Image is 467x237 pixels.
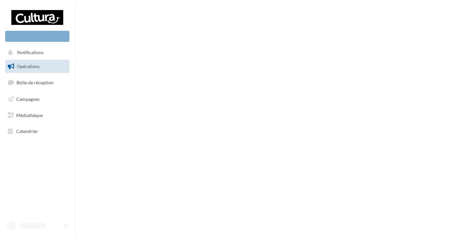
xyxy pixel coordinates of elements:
[4,60,71,73] a: Opérations
[17,50,43,55] span: Notifications
[17,80,54,85] span: Boîte de réception
[16,128,38,134] span: Calendrier
[16,96,40,102] span: Campagnes
[4,92,71,106] a: Campagnes
[5,31,69,42] div: Nouvelle campagne
[4,109,71,122] a: Médiathèque
[16,112,43,118] span: Médiathèque
[17,64,40,69] span: Opérations
[4,76,71,89] a: Boîte de réception
[4,124,71,138] a: Calendrier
